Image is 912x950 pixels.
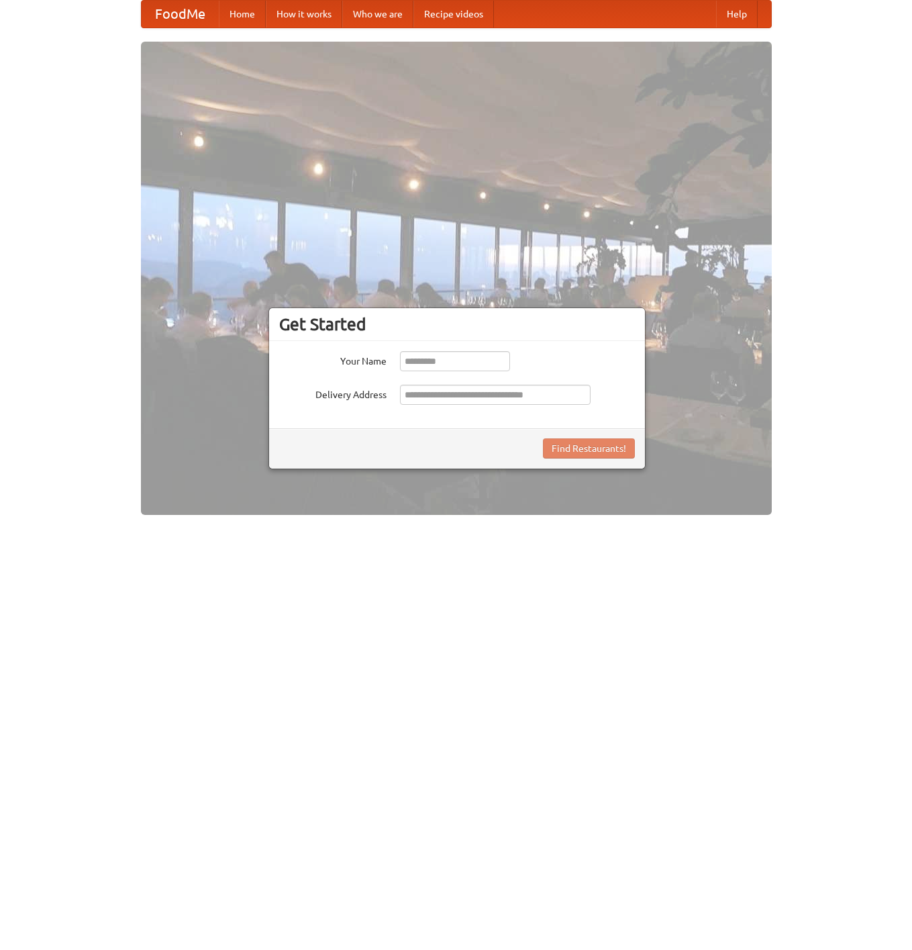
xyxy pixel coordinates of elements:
[279,351,387,368] label: Your Name
[279,385,387,401] label: Delivery Address
[543,438,635,459] button: Find Restaurants!
[219,1,266,28] a: Home
[266,1,342,28] a: How it works
[413,1,494,28] a: Recipe videos
[142,1,219,28] a: FoodMe
[716,1,758,28] a: Help
[342,1,413,28] a: Who we are
[279,314,635,334] h3: Get Started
